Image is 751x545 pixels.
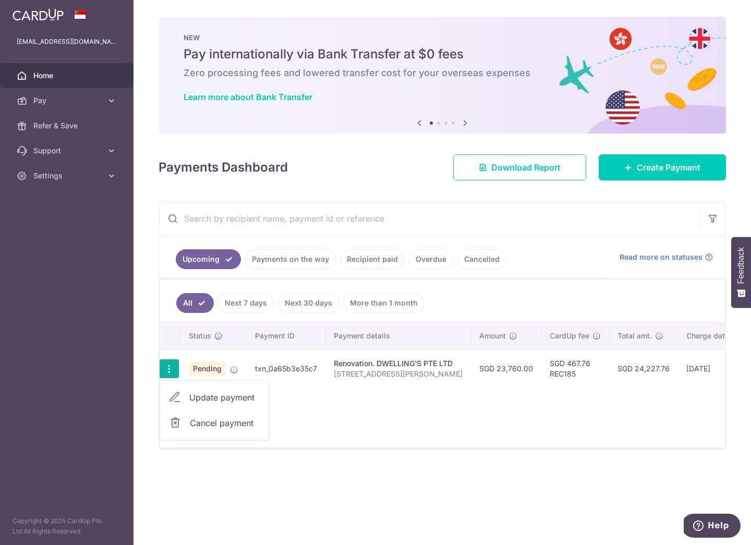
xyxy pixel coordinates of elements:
[637,161,700,174] span: Create Payment
[343,293,425,313] a: More than 1 month
[247,349,325,387] td: txn_0a65b3e35c7
[334,369,463,379] p: [STREET_ADDRESS][PERSON_NAME]
[159,158,288,177] h4: Payments Dashboard
[184,67,701,79] h6: Zero processing fees and lowered transfer cost for your overseas expenses
[33,95,102,106] span: Pay
[471,349,541,387] td: SGD 23,760.00
[340,249,405,269] a: Recipient paid
[189,331,211,341] span: Status
[686,331,729,341] span: Charge date
[620,252,713,262] a: Read more on statuses
[550,331,589,341] span: CardUp fee
[184,46,701,63] h5: Pay internationally via Bank Transfer at $0 fees
[731,237,751,308] button: Feedback - Show survey
[247,322,325,349] th: Payment ID
[620,252,702,262] span: Read more on statuses
[13,8,64,21] img: CardUp
[334,358,463,369] div: Renovation. DWELLING'S PTE LTD
[17,37,117,47] p: [EMAIL_ADDRESS][DOMAIN_NAME]
[218,293,274,313] a: Next 7 days
[684,514,741,540] iframe: Opens a widget where you can find more information
[599,154,726,180] a: Create Payment
[33,146,102,156] span: Support
[245,249,336,269] a: Payments on the way
[159,17,726,134] img: Bank transfer banner
[736,247,746,284] span: Feedback
[325,322,471,349] th: Payment details
[159,202,700,235] input: Search by recipient name, payment id or reference
[33,70,102,81] span: Home
[617,331,652,341] span: Total amt.
[184,33,701,42] p: NEW
[541,349,609,387] td: SGD 467.76 REC185
[33,120,102,131] span: Refer & Save
[609,349,678,387] td: SGD 24,227.76
[176,293,214,313] a: All
[278,293,339,313] a: Next 30 days
[678,349,749,387] td: [DATE]
[457,249,506,269] a: Cancelled
[184,92,312,102] a: Learn more about Bank Transfer
[33,171,102,181] span: Settings
[491,161,561,174] span: Download Report
[479,331,506,341] span: Amount
[453,154,586,180] a: Download Report
[176,249,241,269] a: Upcoming
[189,361,226,376] span: Pending
[409,249,453,269] a: Overdue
